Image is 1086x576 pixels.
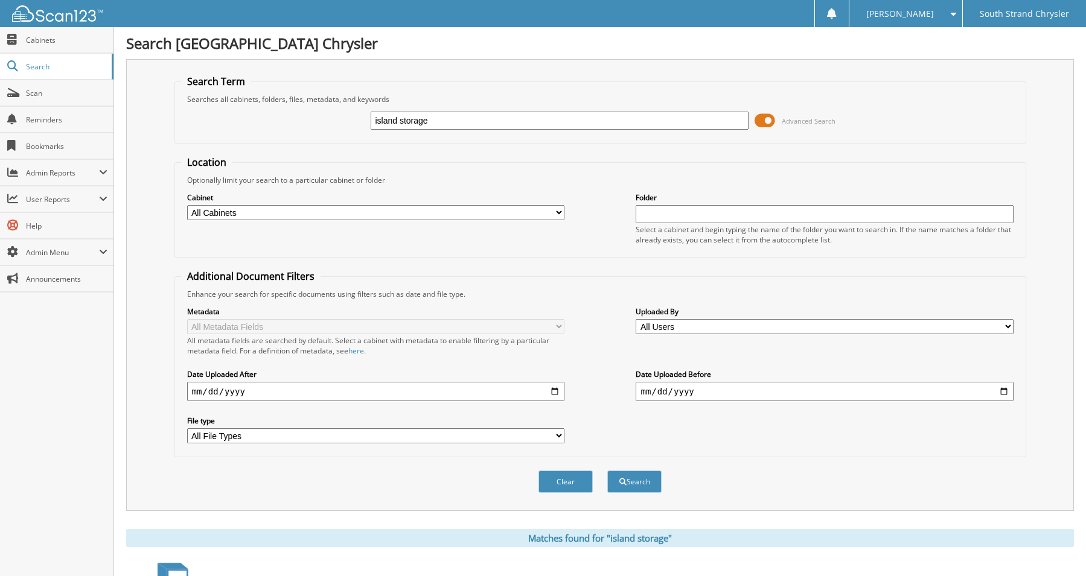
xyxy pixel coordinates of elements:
div: Select a cabinet and begin typing the name of the folder you want to search in. If the name match... [636,224,1013,245]
h1: Search [GEOGRAPHIC_DATA] Chrysler [126,33,1074,53]
span: User Reports [26,194,99,204]
span: Search [26,62,106,72]
input: end [636,382,1013,401]
a: here [348,346,364,356]
span: Advanced Search [782,116,835,125]
label: Uploaded By [636,306,1013,317]
button: Clear [538,470,593,493]
label: File type [187,416,564,426]
span: Announcements [26,274,107,284]
label: Folder [636,192,1013,203]
legend: Additional Document Filters [181,270,321,283]
legend: Search Term [181,75,251,88]
div: All metadata fields are searched by default. Select a cabinet with metadata to enable filtering b... [187,335,564,356]
div: Optionally limit your search to a particular cabinet or folder [181,175,1020,185]
span: Help [26,221,107,231]
label: Cabinet [187,192,564,203]
input: start [187,382,564,401]
div: Enhance your search for specific documents using filters such as date and file type. [181,289,1020,299]
span: Bookmarks [26,141,107,151]
label: Date Uploaded Before [636,369,1013,379]
div: Matches found for "island storage" [126,529,1074,547]
span: Admin Reports [26,168,99,178]
label: Date Uploaded After [187,369,564,379]
div: Searches all cabinets, folders, files, metadata, and keywords [181,94,1020,104]
span: Cabinets [26,35,107,45]
button: Search [607,470,662,493]
legend: Location [181,156,232,169]
span: Reminders [26,115,107,125]
img: scan123-logo-white.svg [12,5,103,22]
label: Metadata [187,306,564,317]
span: [PERSON_NAME] [866,10,934,17]
span: Admin Menu [26,247,99,258]
span: Scan [26,88,107,98]
span: South Strand Chrysler [980,10,1069,17]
